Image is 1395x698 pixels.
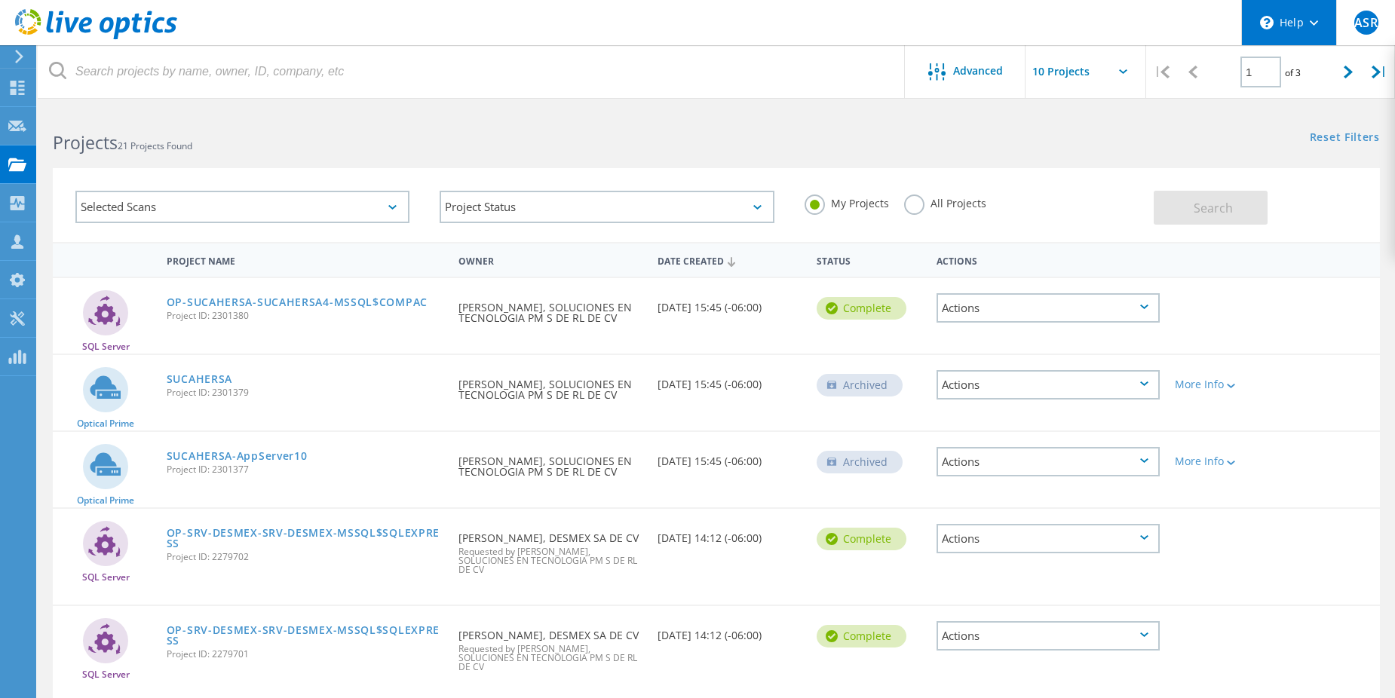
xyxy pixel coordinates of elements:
a: SUCAHERSA-AppServer10 [167,451,308,461]
div: Archived [817,374,903,396]
div: Complete [817,625,906,647]
span: Requested by [PERSON_NAME], SOLUCIONES EN TECNOLOGIA PM S DE RL DE CV [458,644,642,672]
div: More Info [1175,456,1266,467]
div: Archived [817,451,903,473]
span: Advanced [953,66,1003,76]
div: [DATE] 15:45 (-06:00) [650,278,809,328]
div: Project Status [440,191,774,223]
span: Requested by [PERSON_NAME], SOLUCIONES EN TECNOLOGIA PM S DE RL DE CV [458,547,642,574]
span: Optical Prime [77,496,134,505]
div: [PERSON_NAME], DESMEX SA DE CV [451,606,650,687]
div: Complete [817,528,906,550]
div: [PERSON_NAME], SOLUCIONES EN TECNOLOGIA PM S DE RL DE CV [451,355,650,415]
span: of 3 [1285,66,1301,79]
div: [DATE] 15:45 (-06:00) [650,355,809,405]
span: 21 Projects Found [118,139,192,152]
div: [PERSON_NAME], SOLUCIONES EN TECNOLOGIA PM S DE RL DE CV [451,432,650,492]
div: Date Created [650,246,809,274]
div: [PERSON_NAME], DESMEX SA DE CV [451,509,650,589]
div: Owner [451,246,650,274]
span: Project ID: 2279702 [167,553,443,562]
div: Selected Scans [75,191,409,223]
div: [PERSON_NAME], SOLUCIONES EN TECNOLOGIA PM S DE RL DE CV [451,278,650,338]
div: Actions [937,447,1160,476]
span: SQL Server [82,670,130,679]
input: Search projects by name, owner, ID, company, etc [38,45,906,98]
span: Project ID: 2301380 [167,311,443,320]
div: Complete [817,297,906,320]
div: Actions [937,621,1160,651]
span: ASR [1354,17,1377,29]
div: Status [809,246,928,274]
a: Reset Filters [1310,132,1380,145]
span: Search [1194,200,1233,216]
div: | [1146,45,1177,99]
div: | [1364,45,1395,99]
div: Actions [937,524,1160,553]
a: SUCAHERSA [167,374,232,384]
span: Optical Prime [77,419,134,428]
div: [DATE] 14:12 (-06:00) [650,509,809,559]
div: Project Name [159,246,451,274]
span: SQL Server [82,342,130,351]
label: My Projects [805,194,889,209]
button: Search [1154,191,1268,225]
a: Live Optics Dashboard [15,32,177,42]
span: Project ID: 2301379 [167,388,443,397]
a: OP-SRV-DESMEX-SRV-DESMEX-MSSQL$SQLEXPRESS [167,625,443,646]
svg: \n [1260,16,1274,29]
span: SQL Server [82,573,130,582]
b: Projects [53,130,118,155]
a: OP-SUCAHERSA-SUCAHERSA4-MSSQL$COMPAC [167,297,428,308]
div: Actions [929,246,1168,274]
div: Actions [937,370,1160,400]
div: [DATE] 14:12 (-06:00) [650,606,809,656]
a: OP-SRV-DESMEX-SRV-DESMEX-MSSQL$SQLEXPRESS [167,528,443,549]
label: All Projects [904,194,986,209]
div: [DATE] 15:45 (-06:00) [650,432,809,482]
div: Actions [937,293,1160,323]
div: More Info [1175,379,1266,390]
span: Project ID: 2279701 [167,650,443,659]
span: Project ID: 2301377 [167,465,443,474]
